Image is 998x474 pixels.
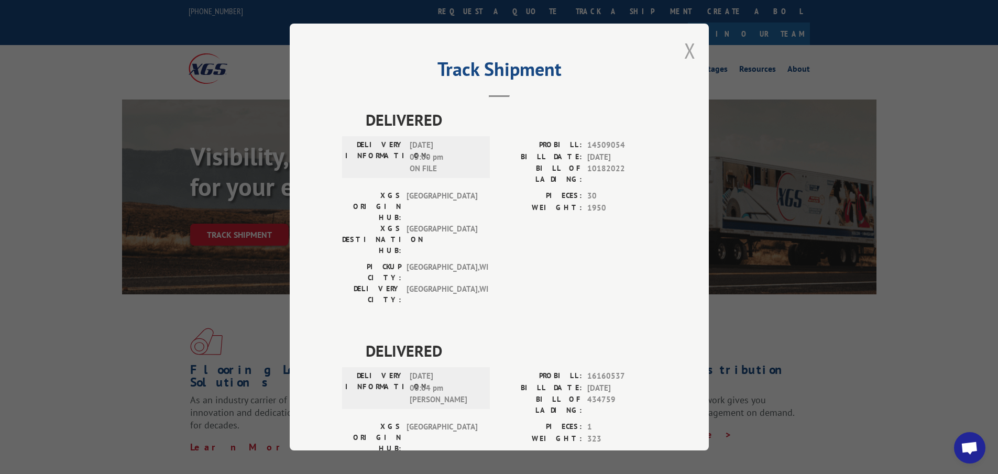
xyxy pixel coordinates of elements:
[954,432,985,464] div: Open chat
[366,108,656,131] span: DELIVERED
[342,62,656,82] h2: Track Shipment
[410,139,480,175] span: [DATE] 05:00 pm ON FILE
[587,421,656,433] span: 1
[499,163,582,185] label: BILL OF LADING:
[345,370,404,406] label: DELIVERY INFORMATION:
[587,202,656,214] span: 1950
[407,421,477,454] span: [GEOGRAPHIC_DATA]
[587,139,656,151] span: 14509054
[410,370,480,406] span: [DATE] 06:04 pm [PERSON_NAME]
[407,261,477,283] span: [GEOGRAPHIC_DATA] , WI
[345,139,404,175] label: DELIVERY INFORMATION:
[342,261,401,283] label: PICKUP CITY:
[499,433,582,445] label: WEIGHT:
[587,382,656,394] span: [DATE]
[587,370,656,382] span: 16160537
[407,223,477,256] span: [GEOGRAPHIC_DATA]
[587,190,656,202] span: 30
[587,163,656,185] span: 10182022
[342,283,401,305] label: DELIVERY CITY:
[342,421,401,454] label: XGS ORIGIN HUB:
[499,394,582,416] label: BILL OF LADING:
[342,190,401,223] label: XGS ORIGIN HUB:
[342,223,401,256] label: XGS DESTINATION HUB:
[499,370,582,382] label: PROBILL:
[684,37,696,64] button: Close modal
[407,283,477,305] span: [GEOGRAPHIC_DATA] , WI
[587,151,656,163] span: [DATE]
[407,190,477,223] span: [GEOGRAPHIC_DATA]
[366,339,656,362] span: DELIVERED
[499,139,582,151] label: PROBILL:
[587,433,656,445] span: 323
[499,202,582,214] label: WEIGHT:
[499,190,582,202] label: PIECES:
[499,382,582,394] label: BILL DATE:
[499,421,582,433] label: PIECES:
[587,394,656,416] span: 434759
[499,151,582,163] label: BILL DATE:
